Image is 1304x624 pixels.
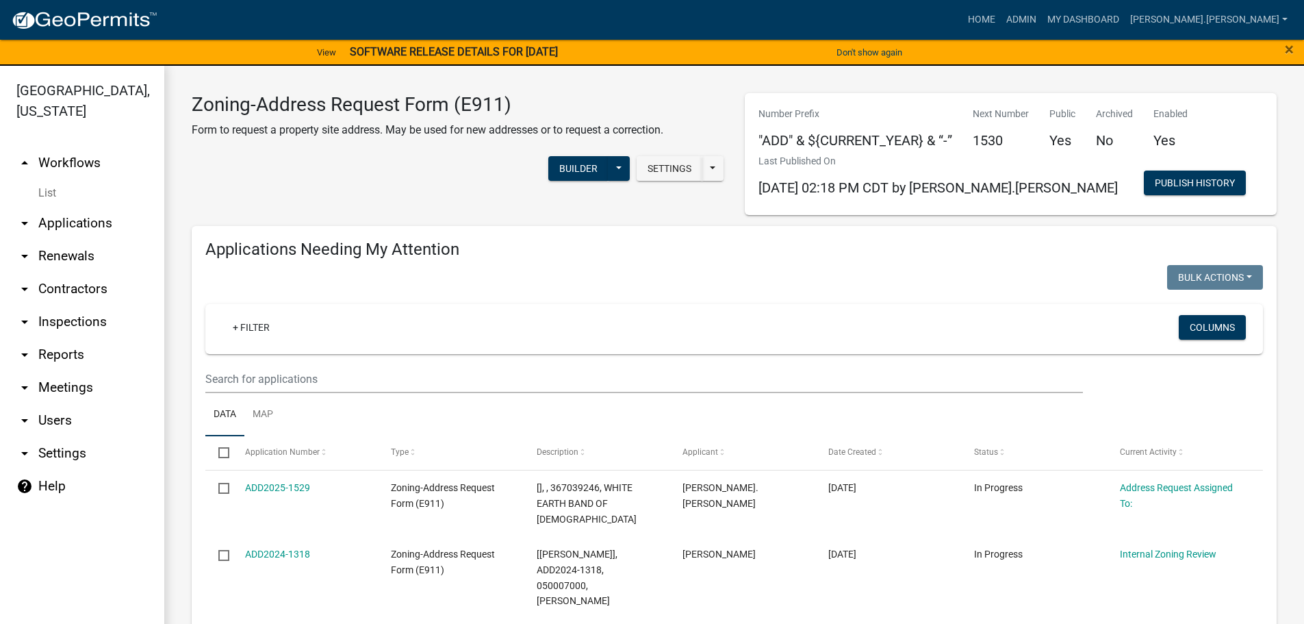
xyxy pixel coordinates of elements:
[16,155,33,171] i: arrow_drop_up
[350,45,558,58] strong: SOFTWARE RELEASE DETAILS FOR [DATE]
[637,156,702,181] button: Settings
[16,478,33,495] i: help
[1179,315,1246,340] button: Columns
[16,347,33,363] i: arrow_drop_down
[391,482,495,509] span: Zoning-Address Request Form (E911)
[16,379,33,396] i: arrow_drop_down
[1120,447,1177,457] span: Current Activity
[682,549,756,560] span: Darrell Hart
[828,447,876,457] span: Date Created
[1144,171,1246,195] button: Publish History
[16,281,33,297] i: arrow_drop_down
[1153,132,1188,149] h5: Yes
[391,447,409,457] span: Type
[758,154,1118,169] p: Last Published On
[1049,107,1075,121] p: Public
[311,41,342,64] a: View
[1042,7,1125,33] a: My Dashboard
[1096,132,1133,149] h5: No
[831,41,908,64] button: Don't show again
[192,93,663,116] h3: Zoning-Address Request Form (E911)
[758,132,952,149] h5: "ADD" & ${CURRENT_YEAR} & “-”
[1049,132,1075,149] h5: Yes
[192,122,663,138] p: Form to request a property site address. May be used for new addresses or to request a correction.
[682,482,758,509] span: angela.lefebvre
[1285,40,1294,59] span: ×
[973,107,1029,121] p: Next Number
[1096,107,1133,121] p: Archived
[548,156,609,181] button: Builder
[758,107,952,121] p: Number Prefix
[974,482,1023,493] span: In Progress
[1285,41,1294,58] button: Close
[815,436,961,469] datatable-header-cell: Date Created
[222,315,281,340] a: + Filter
[245,549,310,560] a: ADD2024-1318
[16,248,33,264] i: arrow_drop_down
[1001,7,1042,33] a: Admin
[974,447,998,457] span: Status
[1144,178,1246,189] wm-modal-confirm: Workflow Publish History
[391,549,495,575] span: Zoning-Address Request Form (E911)
[669,436,815,469] datatable-header-cell: Applicant
[205,365,1083,393] input: Search for applications
[16,215,33,232] i: arrow_drop_down
[537,549,617,606] span: [Nicole Bradbury], ADD2024-1318, 050007000, DARRELL HART
[1125,7,1293,33] a: [PERSON_NAME].[PERSON_NAME]
[537,482,637,525] span: [], , 367039246, WHITE EARTH BAND OF CHIPPEWA INDIANS
[205,393,244,437] a: Data
[16,314,33,330] i: arrow_drop_down
[231,436,377,469] datatable-header-cell: Application Number
[973,132,1029,149] h5: 1530
[537,447,578,457] span: Description
[1153,107,1188,121] p: Enabled
[205,240,1263,260] h4: Applications Needing My Attention
[1120,482,1233,509] a: Address Request Assigned To:
[245,482,310,493] a: ADD2025-1529
[205,436,231,469] datatable-header-cell: Select
[524,436,669,469] datatable-header-cell: Description
[244,393,281,437] a: Map
[828,549,856,560] span: 09/10/2024
[974,549,1023,560] span: In Progress
[1167,265,1263,290] button: Bulk Actions
[16,412,33,429] i: arrow_drop_down
[828,482,856,493] span: 09/15/2025
[961,436,1107,469] datatable-header-cell: Status
[758,179,1118,196] span: [DATE] 02:18 PM CDT by [PERSON_NAME].[PERSON_NAME]
[1107,436,1253,469] datatable-header-cell: Current Activity
[962,7,1001,33] a: Home
[377,436,523,469] datatable-header-cell: Type
[682,447,718,457] span: Applicant
[16,445,33,462] i: arrow_drop_down
[245,447,320,457] span: Application Number
[1120,549,1216,560] a: Internal Zoning Review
